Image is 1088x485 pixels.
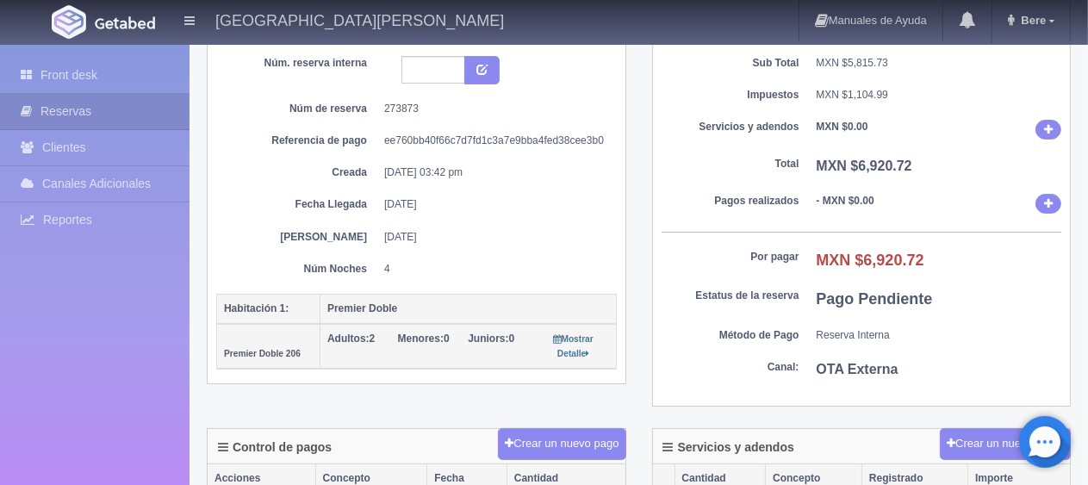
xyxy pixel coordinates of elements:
b: MXN $6,920.72 [817,252,924,269]
dd: [DATE] [384,197,604,212]
b: Pago Pendiente [817,290,933,308]
strong: Menores: [398,333,444,345]
dd: MXN $1,104.99 [817,88,1062,103]
dt: Canal: [662,360,799,375]
dd: 4 [384,262,604,277]
dd: [DATE] 03:42 pm [384,165,604,180]
dt: Impuestos [662,88,799,103]
dt: [PERSON_NAME] [229,230,367,245]
span: 0 [398,333,450,345]
span: 0 [468,333,514,345]
img: Getabed [52,5,86,39]
dd: ee760bb40f66c7d7fd1c3a7e9bba4fed38cee3b0 [384,134,604,148]
small: Mostrar Detalle [554,334,594,358]
img: Getabed [95,16,155,29]
dd: MXN $5,815.73 [817,56,1062,71]
h4: [GEOGRAPHIC_DATA][PERSON_NAME] [215,9,504,30]
dd: [DATE] [384,230,604,245]
dt: Núm de reserva [229,102,367,116]
dt: Método de Pago [662,328,799,343]
dt: Servicios y adendos [662,120,799,134]
dd: 273873 [384,102,604,116]
a: Mostrar Detalle [554,333,594,359]
h4: Control de pagos [218,441,332,454]
dt: Sub Total [662,56,799,71]
button: Crear un nuevo cargo [940,428,1071,460]
h4: Servicios y adendos [663,441,794,454]
dt: Creada [229,165,367,180]
span: 2 [327,333,375,345]
strong: Adultos: [327,333,370,345]
dt: Estatus de la reserva [662,289,799,303]
small: Premier Doble 206 [224,349,301,358]
strong: Juniors: [468,333,508,345]
dt: Núm. reserva interna [229,56,367,71]
button: Crear un nuevo pago [498,428,625,460]
span: Bere [1017,14,1046,27]
dt: Núm Noches [229,262,367,277]
dt: Fecha Llegada [229,197,367,212]
dd: Reserva Interna [817,328,1062,343]
b: - MXN $0.00 [817,195,874,207]
b: Habitación 1: [224,302,289,314]
dt: Total [662,157,799,171]
b: MXN $6,920.72 [817,159,912,173]
b: OTA Externa [817,362,898,376]
dt: Por pagar [662,250,799,264]
dt: Referencia de pago [229,134,367,148]
th: Premier Doble [320,294,617,324]
b: MXN $0.00 [817,121,868,133]
dt: Pagos realizados [662,194,799,208]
